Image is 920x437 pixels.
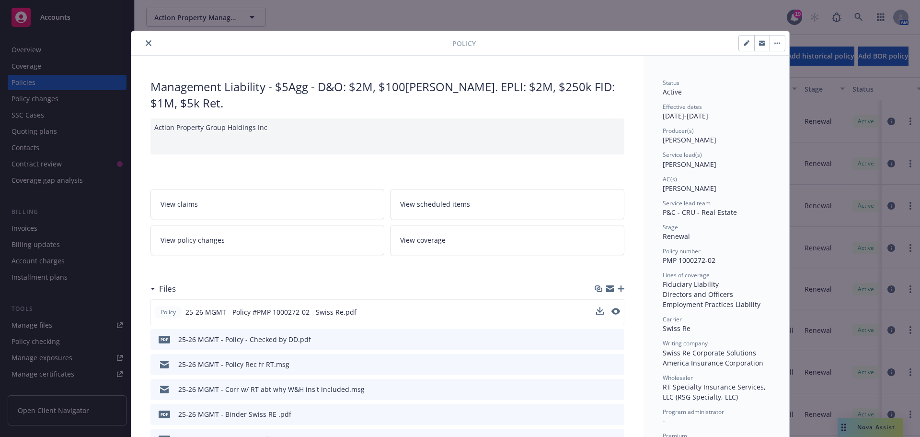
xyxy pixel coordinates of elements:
a: View claims [150,189,385,219]
div: Fiduciary Liability [663,279,770,289]
button: preview file [612,359,621,369]
button: download file [597,384,604,394]
a: View scheduled items [390,189,624,219]
a: View coverage [390,225,624,255]
span: View scheduled items [400,199,470,209]
span: pdf [159,336,170,343]
button: preview file [612,409,621,419]
span: Carrier [663,315,682,323]
button: preview file [612,334,621,344]
span: Active [663,87,682,96]
button: download file [596,307,604,317]
div: Files [150,283,176,295]
span: - [663,416,665,425]
span: View policy changes [161,235,225,245]
a: View policy changes [150,225,385,255]
span: View coverage [400,235,446,245]
span: Producer(s) [663,127,694,135]
button: download file [597,359,604,369]
button: preview file [612,384,621,394]
span: Renewal [663,232,690,241]
div: Management Liability - $5Agg - D&O: $2M, $100[PERSON_NAME]. EPLI: $2M, $250k FID: $1M, $5k Ret. [150,79,624,111]
span: Writing company [663,339,708,347]
span: [PERSON_NAME] [663,135,716,144]
span: Wholesaler [663,374,693,382]
button: download file [597,409,604,419]
span: 25-26 MGMT - Policy #PMP 1000272-02 - Swiss Re.pdf [185,307,356,317]
div: Employment Practices Liability [663,299,770,309]
span: [PERSON_NAME] [663,160,716,169]
span: [PERSON_NAME] [663,184,716,193]
span: Swiss Re [663,324,690,333]
span: Status [663,79,679,87]
span: Program administrator [663,408,724,416]
div: 25-26 MGMT - Corr w/ RT abt why W&H ins't included.msg [178,384,365,394]
div: Directors and Officers [663,289,770,299]
button: download file [596,307,604,315]
span: Effective dates [663,103,702,111]
button: preview file [611,308,620,315]
span: Policy [159,308,178,317]
span: Service lead(s) [663,151,702,159]
div: Action Property Group Holdings Inc [150,118,624,154]
button: preview file [611,307,620,317]
span: Swiss Re Corporate Solutions America Insurance Corporation [663,348,763,367]
div: 25-26 MGMT - Policy Rec fr RT.msg [178,359,289,369]
span: PMP 1000272-02 [663,256,715,265]
span: View claims [161,199,198,209]
span: Service lead team [663,199,711,207]
span: Policy number [663,247,701,255]
span: Stage [663,223,678,231]
button: close [143,37,154,49]
div: 25-26 MGMT - Policy - Checked by DD.pdf [178,334,311,344]
span: pdf [159,411,170,418]
div: [DATE] - [DATE] [663,103,770,121]
span: AC(s) [663,175,677,183]
span: P&C - CRU - Real Estate [663,208,737,217]
h3: Files [159,283,176,295]
div: 25-26 MGMT - Binder Swiss RE .pdf [178,409,291,419]
button: download file [597,334,604,344]
span: RT Specialty Insurance Services, LLC (RSG Specialty, LLC) [663,382,768,402]
span: Policy [452,38,476,48]
span: Lines of coverage [663,271,710,279]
